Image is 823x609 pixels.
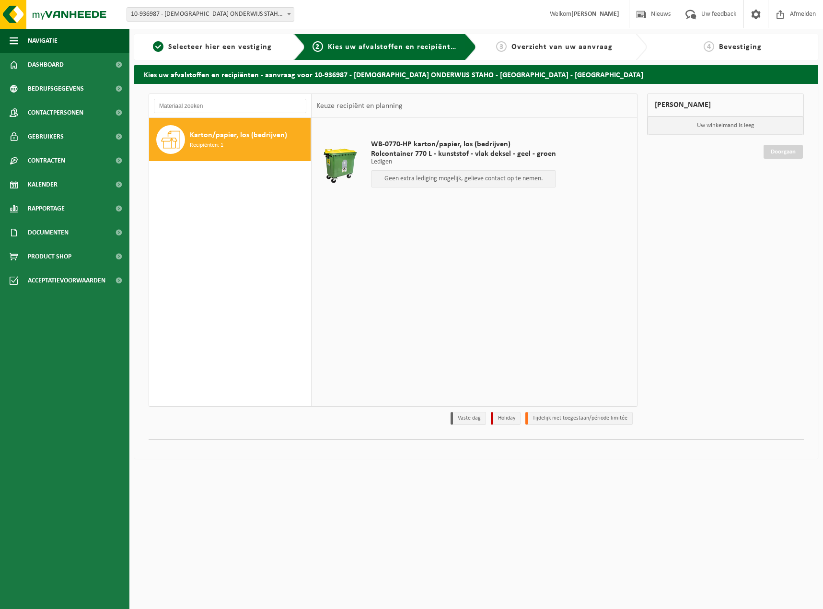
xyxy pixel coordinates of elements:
div: Keuze recipiënt en planning [312,94,407,118]
li: Vaste dag [451,412,486,425]
strong: [PERSON_NAME] [571,11,619,18]
span: Rapportage [28,197,65,221]
span: Kalender [28,173,58,197]
span: 4 [704,41,714,52]
span: Overzicht van uw aanvraag [511,43,613,51]
span: 1 [153,41,163,52]
span: Navigatie [28,29,58,53]
span: WB-0770-HP karton/papier, los (bedrijven) [371,140,556,149]
span: Recipiënten: 1 [190,141,223,150]
p: Geen extra lediging mogelijk, gelieve contact op te nemen. [376,176,551,182]
input: Materiaal zoeken [154,99,306,113]
span: Documenten [28,221,69,245]
span: Acceptatievoorwaarden [28,269,105,293]
span: 3 [496,41,507,52]
span: Contactpersonen [28,101,83,125]
span: Karton/papier, los (bedrijven) [190,129,287,141]
p: Ledigen [371,159,556,165]
span: Dashboard [28,53,64,77]
span: 10-936987 - KATHOLIEK ONDERWIJS STAHO - VB DE TOUWLADDER - OOSTNIEUWKERKE [127,8,294,21]
button: Karton/papier, los (bedrijven) Recipiënten: 1 [149,118,311,161]
span: Bevestiging [719,43,762,51]
a: Doorgaan [764,145,803,159]
p: Uw winkelmand is leeg [648,117,803,135]
div: [PERSON_NAME] [647,94,804,117]
span: 10-936987 - KATHOLIEK ONDERWIJS STAHO - VB DE TOUWLADDER - OOSTNIEUWKERKE [127,7,294,22]
a: 1Selecteer hier een vestiging [139,41,286,53]
li: Holiday [491,412,521,425]
span: Selecteer hier een vestiging [168,43,272,51]
span: Product Shop [28,245,71,269]
span: Bedrijfsgegevens [28,77,84,101]
h2: Kies uw afvalstoffen en recipiënten - aanvraag voor 10-936987 - [DEMOGRAPHIC_DATA] ONDERWIJS STAH... [134,65,818,83]
span: Kies uw afvalstoffen en recipiënten [328,43,460,51]
span: Gebruikers [28,125,64,149]
span: 2 [313,41,323,52]
span: Rolcontainer 770 L - kunststof - vlak deksel - geel - groen [371,149,556,159]
span: Contracten [28,149,65,173]
li: Tijdelijk niet toegestaan/période limitée [525,412,633,425]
